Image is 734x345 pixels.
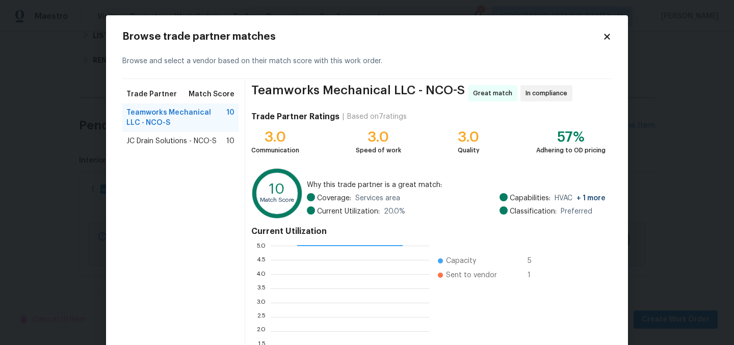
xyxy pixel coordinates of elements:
div: Quality [458,145,480,155]
span: Teamworks Mechanical LLC - NCO-S [251,85,465,101]
h4: Trade Partner Ratings [251,112,339,122]
h4: Current Utilization [251,226,606,236]
span: 10 [226,136,234,146]
div: Based on 7 ratings [347,112,407,122]
span: 20.0 % [384,206,405,217]
span: + 1 more [576,195,606,202]
div: 3.0 [251,132,299,142]
text: 5.0 [256,243,266,249]
div: Communication [251,145,299,155]
span: 5 [528,256,544,266]
text: 4.5 [256,257,266,263]
div: Adhering to OD pricing [536,145,606,155]
div: Browse and select a vendor based on their match score with this work order. [122,44,612,79]
span: Classification: [510,206,557,217]
text: 4.0 [256,271,266,277]
span: Services area [355,193,400,203]
text: 3.5 [257,285,266,291]
span: Current Utilization: [317,206,380,217]
span: HVAC [555,193,606,203]
text: Match Score [260,197,294,203]
span: JC Drain Solutions - NCO-S [126,136,217,146]
div: Speed of work [356,145,401,155]
div: | [339,112,347,122]
span: Match Score [189,89,234,99]
span: Capabilities: [510,193,550,203]
text: 10 [269,182,285,196]
span: Why this trade partner is a great match: [307,180,606,190]
span: Preferred [561,206,592,217]
text: 2.5 [257,314,266,320]
div: 3.0 [356,132,401,142]
h2: Browse trade partner matches [122,32,602,42]
text: 3.0 [256,300,266,306]
span: Sent to vendor [446,270,497,280]
span: In compliance [526,88,571,98]
span: 10 [226,108,234,128]
span: Capacity [446,256,476,266]
div: 57% [536,132,606,142]
span: 1 [528,270,544,280]
text: 2.0 [256,328,266,334]
div: 3.0 [458,132,480,142]
span: Coverage: [317,193,351,203]
span: Teamworks Mechanical LLC - NCO-S [126,108,226,128]
span: Great match [473,88,516,98]
span: Trade Partner [126,89,177,99]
